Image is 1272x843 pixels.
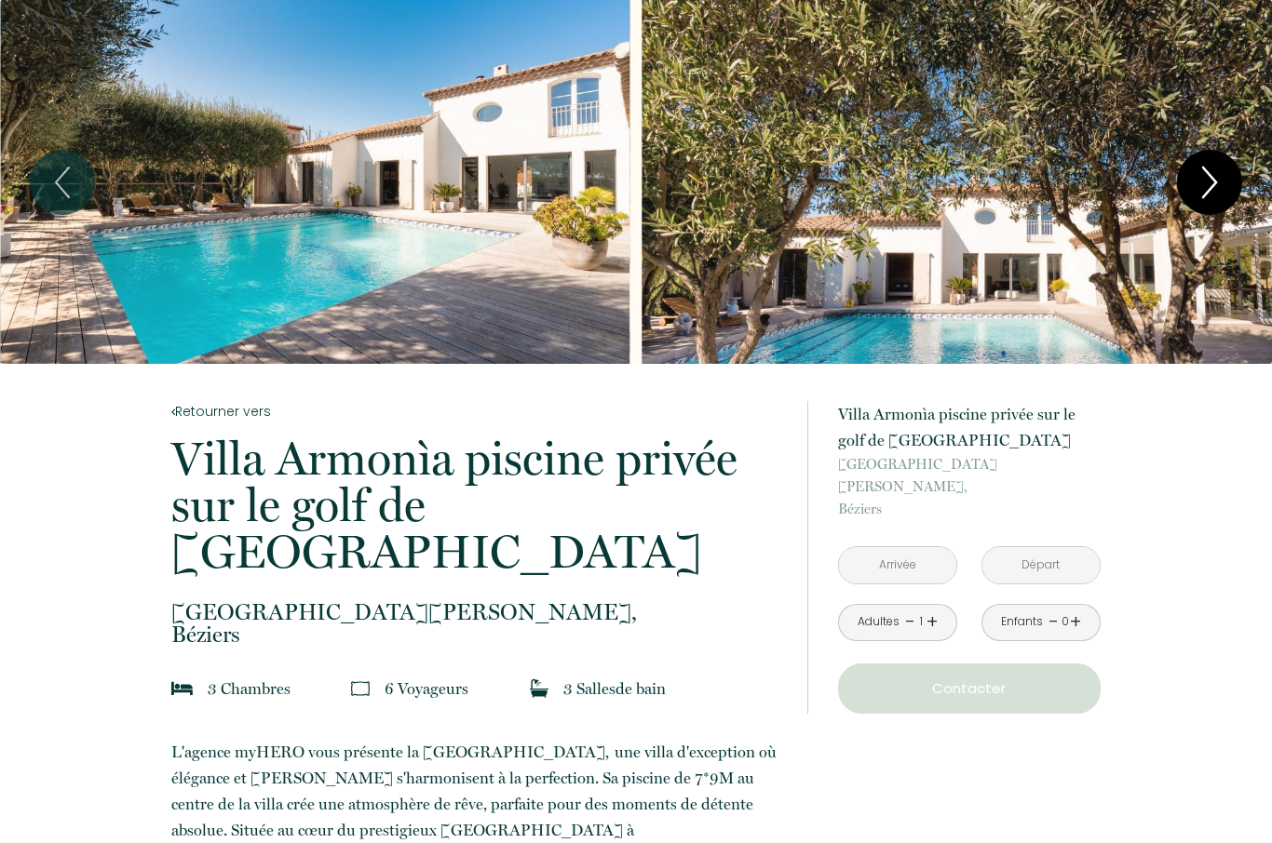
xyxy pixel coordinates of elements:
img: guests [351,679,370,698]
span: s [609,679,616,698]
span: [GEOGRAPHIC_DATA][PERSON_NAME], [171,601,782,623]
p: Béziers [838,453,1101,520]
p: Contacter [845,677,1094,700]
span: [GEOGRAPHIC_DATA][PERSON_NAME], [838,453,1101,498]
a: - [905,608,915,636]
p: 6 Voyageur [385,676,468,702]
input: Départ [982,547,1100,583]
a: + [1070,608,1081,636]
div: Enfants [1001,613,1043,631]
button: Next [1177,150,1242,215]
a: + [927,608,938,636]
button: Contacter [838,663,1101,714]
p: 3 Chambre [208,676,291,702]
span: s [284,679,291,698]
div: Adultes [858,613,900,631]
p: Villa Armonìa piscine privée sur le golf de [GEOGRAPHIC_DATA] [838,401,1101,453]
div: 1 [916,613,926,631]
button: Previous [30,150,95,215]
div: 0 [1061,613,1070,631]
a: Retourner vers [171,401,782,421]
p: Béziers [171,601,782,646]
a: - [1049,608,1059,636]
p: 3 Salle de bain [563,676,666,702]
input: Arrivée [839,547,956,583]
p: Villa Armonìa piscine privée sur le golf de [GEOGRAPHIC_DATA] [171,435,782,575]
span: s [462,679,468,698]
